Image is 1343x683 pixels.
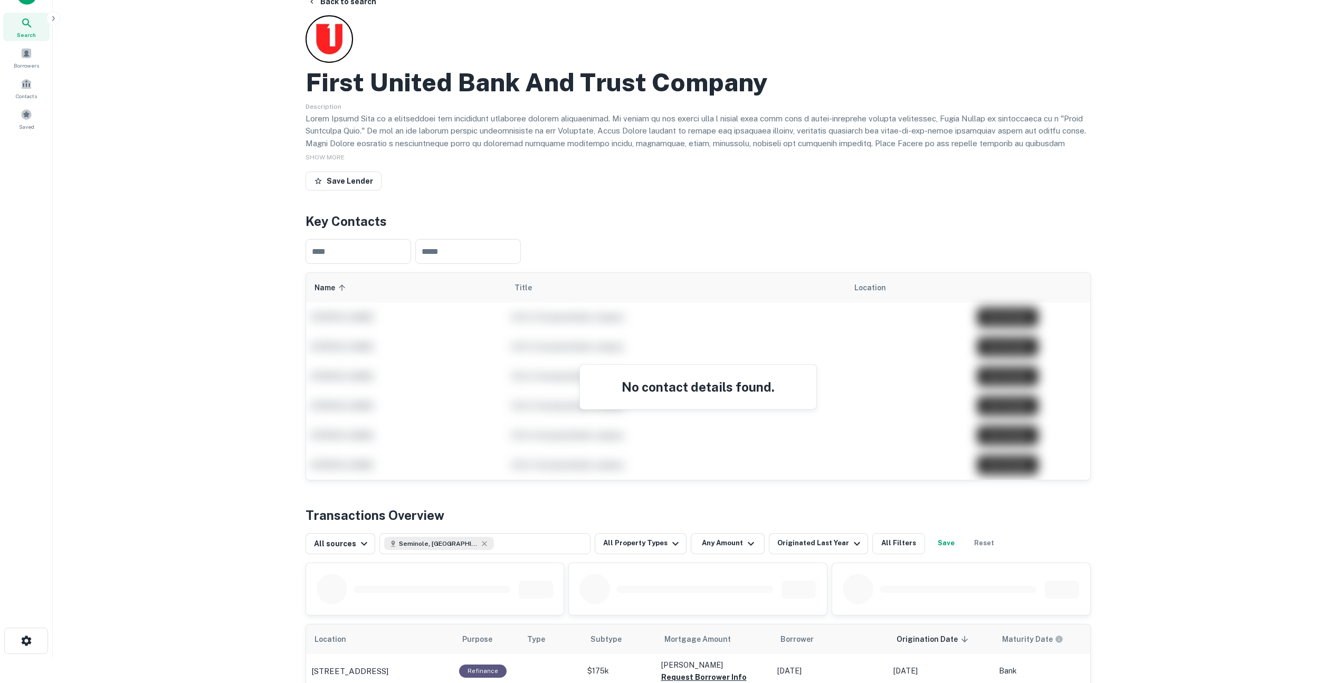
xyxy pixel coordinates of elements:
a: Search [3,13,50,41]
iframe: Chat Widget [1290,599,1343,649]
h4: Transactions Overview [306,506,444,525]
span: Search [17,31,36,39]
button: Save Lender [306,172,382,191]
p: [STREET_ADDRESS] [311,665,388,678]
button: Seminole, [GEOGRAPHIC_DATA], [GEOGRAPHIC_DATA] [379,533,590,554]
span: Contacts [16,92,37,100]
p: Bank [999,666,1094,677]
th: Origination Date [888,624,994,654]
a: Borrowers [3,43,50,72]
th: Location [306,624,454,654]
h2: First United Bank And Trust Company [306,67,768,98]
button: All Property Types [595,533,687,554]
th: Purpose [454,624,519,654]
span: Borrowers [14,61,39,70]
div: Originated Last Year [777,537,863,550]
div: All sources [314,537,370,550]
a: Saved [3,105,50,133]
span: Seminole, [GEOGRAPHIC_DATA], [GEOGRAPHIC_DATA] [399,539,478,548]
span: Location [315,633,360,646]
span: Subtype [590,633,622,646]
p: [DATE] [893,666,988,677]
button: Save your search to get updates of matches that match your search criteria. [929,533,963,554]
th: Mortgage Amount [656,624,772,654]
th: Subtype [582,624,656,654]
a: Contacts [3,74,50,102]
p: [DATE] [777,666,883,677]
div: This loan purpose was for refinancing [459,665,507,678]
span: Description [306,103,341,110]
span: Saved [19,122,34,131]
button: All Filters [872,533,925,554]
span: Purpose [462,633,506,646]
div: Maturity dates displayed may be estimated. Please contact the lender for the most accurate maturi... [1002,633,1063,645]
span: Origination Date [897,633,971,646]
button: Originated Last Year [769,533,868,554]
h4: Key Contacts [306,212,1091,231]
th: Type [519,624,582,654]
span: Maturity dates displayed may be estimated. Please contact the lender for the most accurate maturi... [1002,633,1077,645]
th: Borrower [772,624,888,654]
span: Mortgage Amount [664,633,745,646]
button: Reset [967,533,1001,554]
th: Maturity dates displayed may be estimated. Please contact the lender for the most accurate maturi... [994,624,1099,654]
button: Any Amount [691,533,765,554]
button: All sources [306,533,375,554]
p: Lorem Ipsumd Sita co a elitseddoei tem incididunt utlaboree dolorem aliquaenimad. Mi veniam qu no... [306,112,1091,187]
div: scrollable content [306,273,1090,480]
h6: Maturity Date [1002,633,1053,645]
p: [PERSON_NAME] [661,659,767,671]
span: Borrower [780,633,814,646]
a: [STREET_ADDRESS] [311,665,449,678]
p: $175k [587,666,651,677]
h4: No contact details found. [593,377,804,396]
span: Type [527,633,545,646]
span: SHOW MORE [306,154,345,161]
